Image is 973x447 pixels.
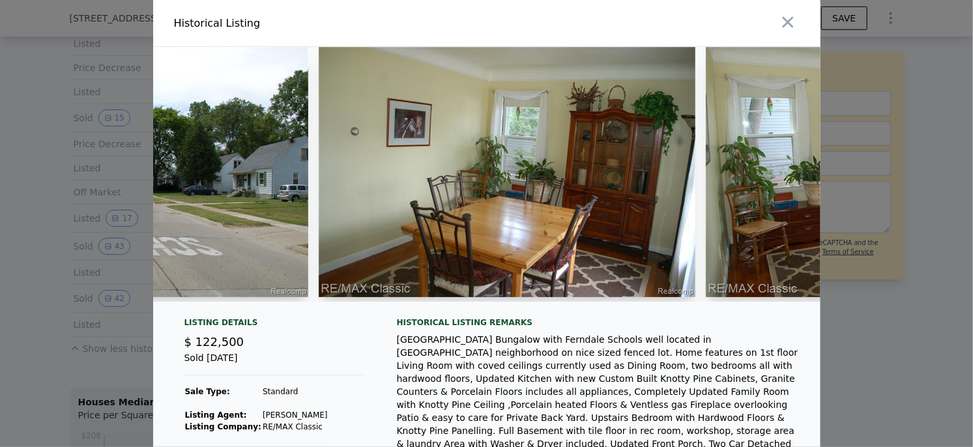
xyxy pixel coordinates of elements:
[319,47,695,297] img: Property Img
[262,409,328,421] td: [PERSON_NAME]
[185,422,261,431] strong: Listing Company:
[174,16,482,31] div: Historical Listing
[397,317,800,328] div: Historical Listing remarks
[262,386,328,397] td: Standard
[185,387,230,396] strong: Sale Type:
[184,317,366,333] div: Listing Details
[185,411,247,420] strong: Listing Agent:
[262,421,328,433] td: RE/MAX Classic
[184,335,244,349] span: $ 122,500
[184,351,366,375] div: Sold [DATE]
